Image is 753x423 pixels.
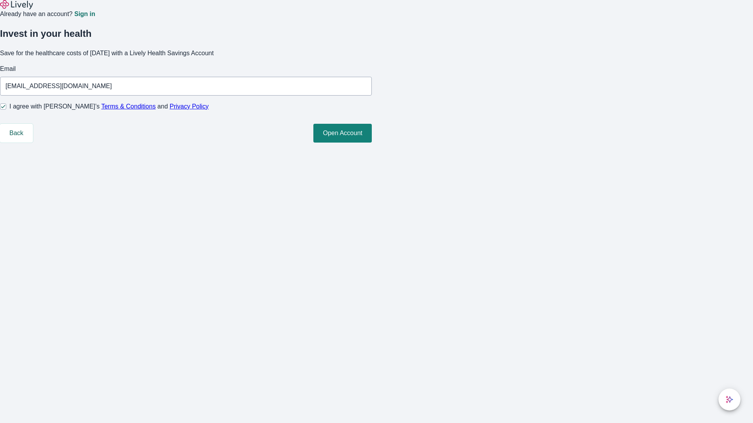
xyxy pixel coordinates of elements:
a: Privacy Policy [170,103,209,110]
span: I agree with [PERSON_NAME]’s and [9,102,209,111]
a: Sign in [74,11,95,17]
svg: Lively AI Assistant [726,396,733,403]
button: Open Account [313,124,372,143]
button: chat [718,389,740,410]
a: Terms & Conditions [101,103,156,110]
